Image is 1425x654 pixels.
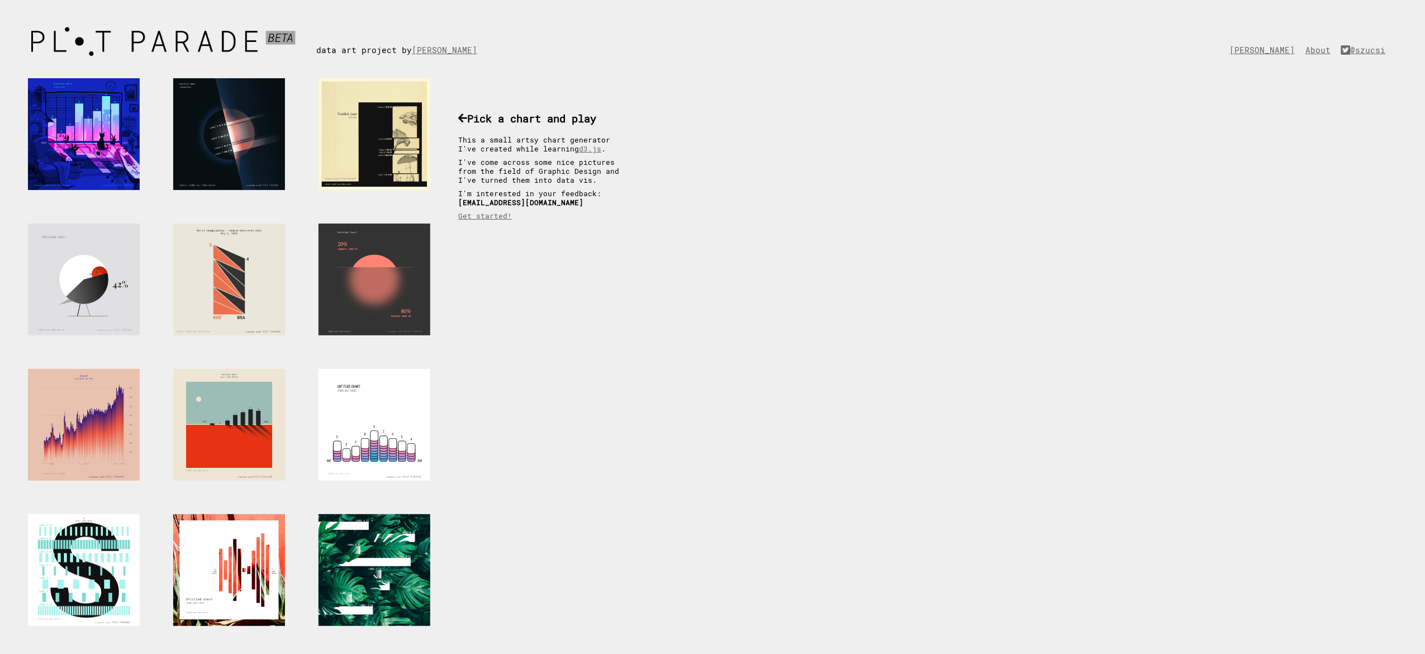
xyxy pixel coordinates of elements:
[458,211,512,220] a: Get started!
[1341,45,1391,55] a: @szucsi
[458,189,631,207] p: I'm interested in your feedback:
[1305,45,1336,55] a: About
[458,111,631,125] h3: Pick a chart and play
[458,135,631,153] p: This a small artsy chart generator I've created while learning .
[458,198,583,207] b: [EMAIL_ADDRESS][DOMAIN_NAME]
[412,45,483,55] a: [PERSON_NAME]
[316,22,494,55] div: data art project by
[1229,45,1300,55] a: [PERSON_NAME]
[579,144,601,153] a: d3.js
[458,158,631,184] p: I've come across some nice pictures from the field of Graphic Design and I've turned them into da...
